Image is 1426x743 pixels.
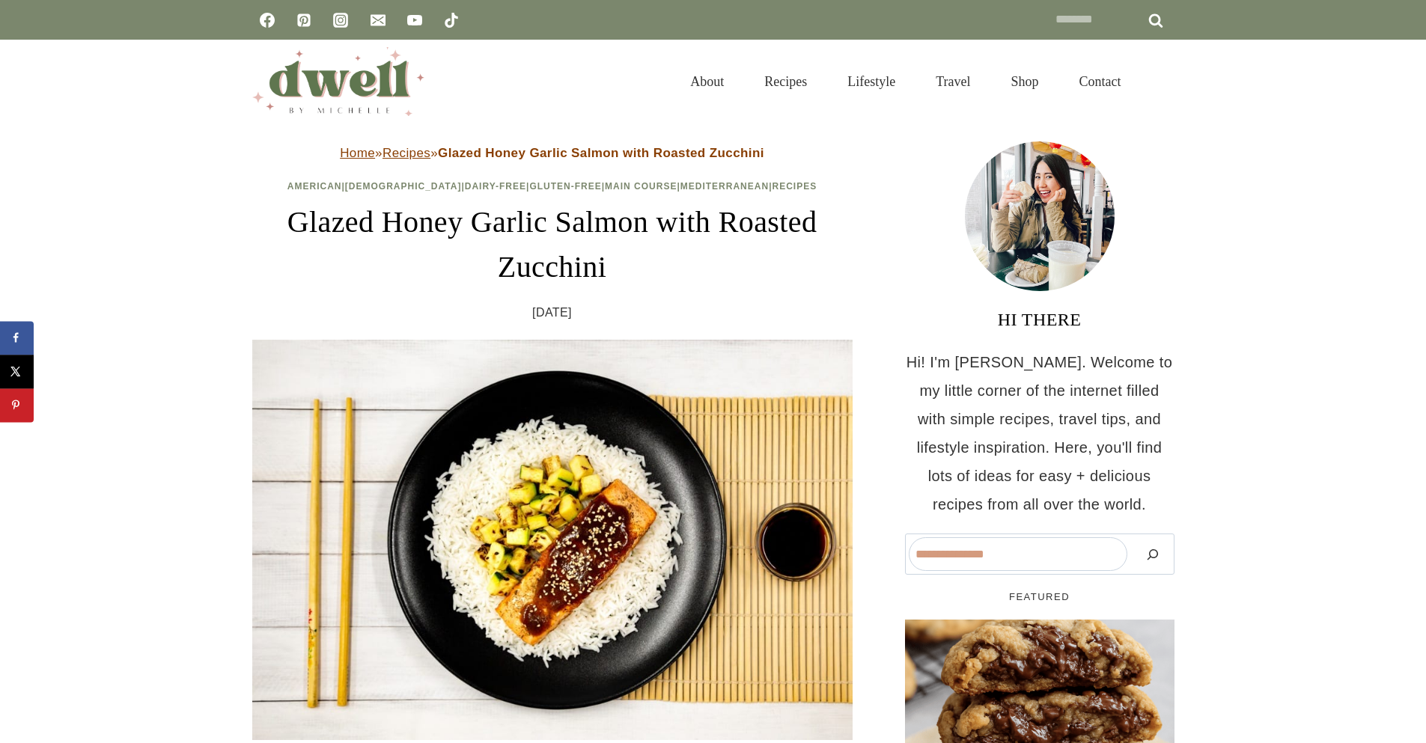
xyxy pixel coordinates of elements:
a: Gluten-Free [529,181,601,192]
a: Shop [990,55,1058,108]
a: Lifestyle [827,55,915,108]
a: Recipes [744,55,827,108]
span: | | | | | | [287,181,817,192]
a: About [670,55,744,108]
a: Home [340,146,375,160]
time: [DATE] [532,302,572,324]
a: Instagram [326,5,356,35]
a: Mediterranean [680,181,769,192]
a: Facebook [252,5,282,35]
a: Dairy-Free [465,181,526,192]
span: » » [340,146,764,160]
p: Hi! I'm [PERSON_NAME]. Welcome to my little corner of the internet filled with simple recipes, tr... [905,348,1174,519]
h5: FEATURED [905,590,1174,605]
nav: Primary Navigation [670,55,1141,108]
a: Recipes [383,146,430,160]
a: Travel [915,55,990,108]
strong: Glazed Honey Garlic Salmon with Roasted Zucchini [438,146,764,160]
img: Honey garlic salmon and roasted zucchini with rice, plated [252,340,853,740]
a: Contact [1059,55,1142,108]
h1: Glazed Honey Garlic Salmon with Roasted Zucchini [252,200,853,290]
button: View Search Form [1149,69,1174,94]
a: American [287,181,342,192]
h3: HI THERE [905,306,1174,333]
a: TikTok [436,5,466,35]
a: Recipes [772,181,817,192]
a: YouTube [400,5,430,35]
button: Search [1135,537,1171,571]
a: [DEMOGRAPHIC_DATA] [345,181,462,192]
a: Main Course [605,181,677,192]
a: Email [363,5,393,35]
a: Pinterest [289,5,319,35]
img: DWELL by michelle [252,47,424,116]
